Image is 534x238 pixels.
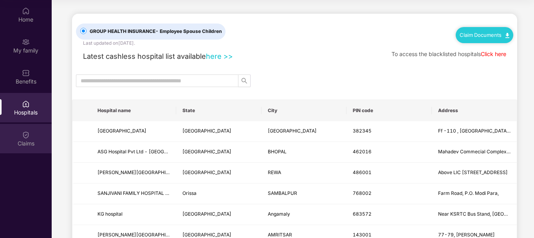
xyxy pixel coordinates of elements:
[268,169,281,175] span: REWA
[22,69,30,77] img: svg+xml;base64,PHN2ZyBpZD0iQmVuZWZpdHMiIHhtbG5zPSJodHRwOi8vd3d3LnczLm9yZy8yMDAwL3N2ZyIgd2lkdGg9Ij...
[353,128,372,134] span: 382345
[91,163,176,183] td: Chirayu Hospital and Research Center
[182,190,197,196] span: Orissa
[432,142,517,163] td: Mahadev Commecial Complex, Shivaji Nagar
[176,204,261,225] td: Kerala
[97,190,218,196] span: SANJIVANI FAMILY HOSPITAL - [GEOGRAPHIC_DATA]
[438,169,508,175] span: Above LIC [STREET_ADDRESS]
[353,190,372,196] span: 768002
[22,100,30,108] img: svg+xml;base64,PHN2ZyBpZD0iSG9zcGl0YWxzIiB4bWxucz0iaHR0cDovL3d3dy53My5vcmcvMjAwMC9zdmciIHdpZHRoPS...
[268,211,290,217] span: Angamaly
[182,232,231,238] span: [GEOGRAPHIC_DATA]
[182,149,231,154] span: [GEOGRAPHIC_DATA]
[155,28,222,34] span: - Employee Spouse Children
[97,149,198,154] span: ASG Hospital Pvt Ltd - [GEOGRAPHIC_DATA]
[91,183,176,204] td: SANJIVANI FAMILY HOSPITAL - SAMBALPUR
[432,121,517,142] td: Ff -110 , City Centre Arcade , Nr Srp Camo. , Naroda -Krishnanagar Highway , Naroda Patiya
[176,163,261,183] td: Madhya Pradesh
[262,183,346,204] td: SAMBALPUR
[262,204,346,225] td: Angamaly
[176,121,261,142] td: Gujarat
[505,33,509,38] img: svg+xml;base64,PHN2ZyB4bWxucz0iaHR0cDovL3d3dy53My5vcmcvMjAwMC9zdmciIHdpZHRoPSIxMC40IiBoZWlnaHQ9Ij...
[22,131,30,139] img: svg+xml;base64,PHN2ZyBpZD0iQ2xhaW0iIHhtbG5zPSJodHRwOi8vd3d3LnczLm9yZy8yMDAwL3N2ZyIgd2lkdGg9IjIwIi...
[353,169,372,175] span: 486001
[438,190,499,196] span: Farm Road, P.O. Modi Para,
[97,232,185,238] span: [PERSON_NAME][GEOGRAPHIC_DATA]
[176,142,261,163] td: Madhya Pradesh
[182,169,231,175] span: [GEOGRAPHIC_DATA]
[182,211,231,217] span: [GEOGRAPHIC_DATA]
[438,107,511,114] span: Address
[432,183,517,204] td: Farm Road, P.O. Modi Para,
[83,52,206,60] span: Latest cashless hospital list available
[97,107,170,114] span: Hospital name
[262,121,346,142] td: AHMEDABAD
[262,163,346,183] td: REWA
[460,32,509,38] a: Claim Documents
[438,232,495,238] span: 77-79, [PERSON_NAME]
[238,74,251,87] button: search
[91,100,176,121] th: Hospital name
[481,51,506,57] a: Click here
[182,128,231,134] span: [GEOGRAPHIC_DATA]
[268,128,317,134] span: [GEOGRAPHIC_DATA]
[176,100,261,121] th: State
[346,100,431,121] th: PIN code
[262,100,346,121] th: City
[22,7,30,15] img: svg+xml;base64,PHN2ZyBpZD0iSG9tZSIgeG1sbnM9Imh0dHA6Ly93d3cudzMub3JnLzIwMDAvc3ZnIiB3aWR0aD0iMjAiIG...
[432,163,517,183] td: Above LIC Office No.1, Tansen Complex, sirmour Chauraha
[176,183,261,204] td: Orissa
[353,211,372,217] span: 683572
[432,204,517,225] td: Near KSRTC Bus Stand, Trissur Road, Angamaly
[353,149,372,154] span: 462016
[97,211,123,217] span: KG hospital
[91,121,176,142] td: Vikas Eye Hospital
[87,28,225,35] span: GROUP HEALTH INSURANCE
[206,52,233,60] a: here >>
[22,38,30,46] img: svg+xml;base64,PHN2ZyB3aWR0aD0iMjAiIGhlaWdodD0iMjAiIHZpZXdCb3g9IjAgMCAyMCAyMCIgZmlsbD0ibm9uZSIgeG...
[91,204,176,225] td: KG hospital
[262,142,346,163] td: BHOPAL
[91,142,176,163] td: ASG Hospital Pvt Ltd - Bhopal
[97,128,146,134] span: [GEOGRAPHIC_DATA]
[353,232,372,238] span: 143001
[268,149,287,154] span: BHOPAL
[391,51,481,57] span: To access the blacklisted hospitals
[238,78,250,84] span: search
[83,40,135,47] div: Last updated on [DATE] .
[97,169,185,175] span: [PERSON_NAME][GEOGRAPHIC_DATA]
[432,100,517,121] th: Address
[268,232,292,238] span: AMRITSAR
[268,190,297,196] span: SAMBALPUR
